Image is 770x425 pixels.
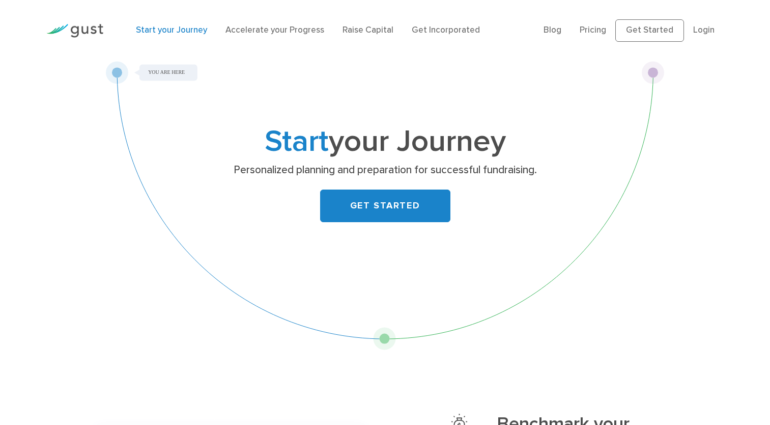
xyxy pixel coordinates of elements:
[615,19,684,42] a: Get Started
[136,25,207,35] a: Start your Journey
[343,25,393,35] a: Raise Capital
[412,25,480,35] a: Get Incorporated
[544,25,561,35] a: Blog
[320,190,450,222] a: GET STARTED
[225,25,324,35] a: Accelerate your Progress
[188,163,582,177] p: Personalized planning and preparation for successful fundraising.
[265,123,329,160] span: Start
[580,25,606,35] a: Pricing
[46,24,103,38] img: Gust Logo
[693,25,715,35] a: Login
[184,128,586,156] h1: your Journey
